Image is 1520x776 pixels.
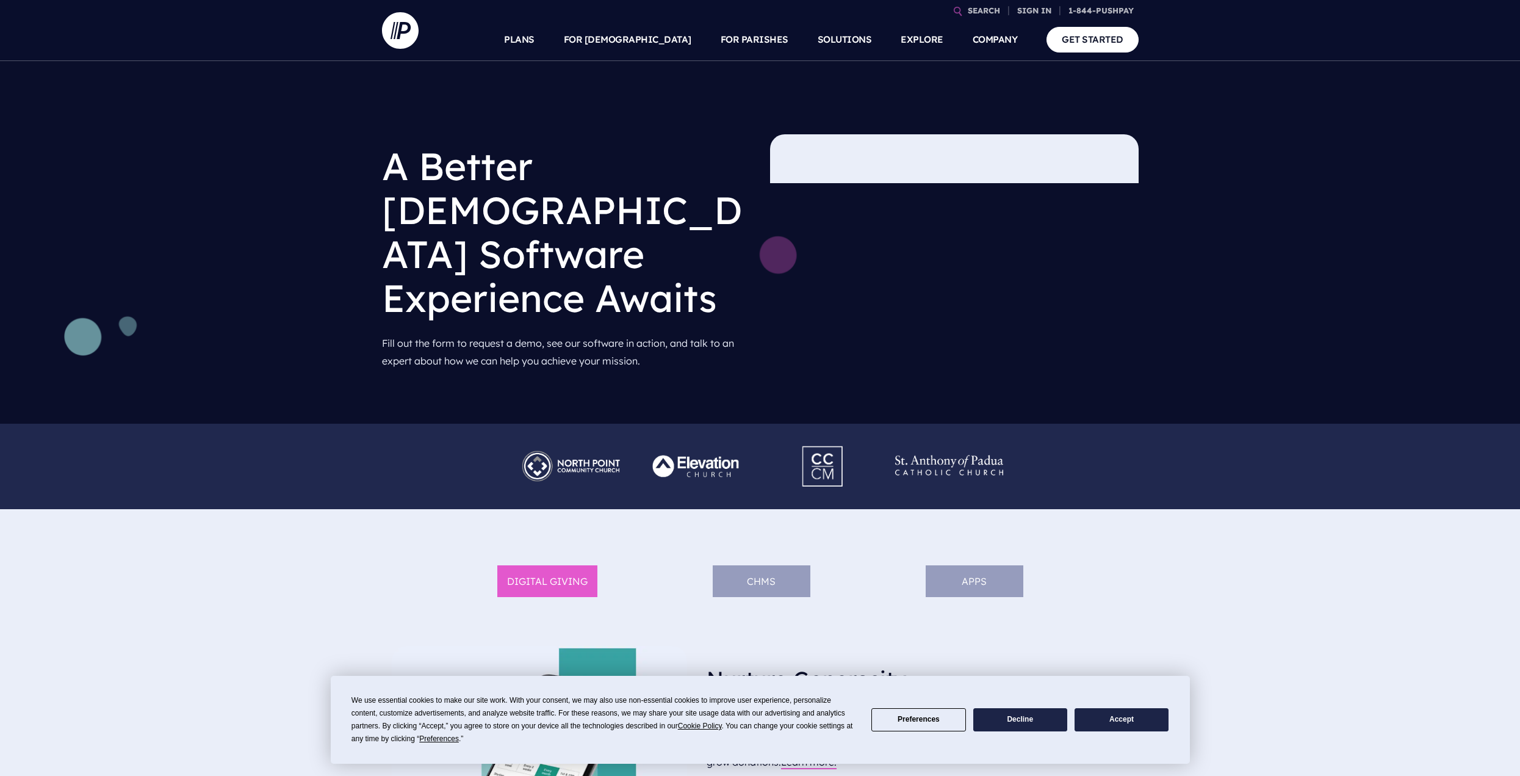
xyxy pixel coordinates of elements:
button: Accept [1075,708,1169,732]
span: Preferences [419,734,459,743]
li: APPS [926,565,1023,598]
p: Fill out the form to request a demo, see our software in action, and talk to an expert about how ... [382,330,751,375]
button: Decline [973,708,1067,732]
a: GET STARTED [1046,27,1139,52]
h1: A Better [DEMOGRAPHIC_DATA] Software Experience Awaits [382,134,751,330]
picture: Pushpay_Logo__NorthPoint [508,443,634,455]
a: COMPANY [973,18,1018,61]
div: We use essential cookies to make our site work. With your consent, we may also use non-essential ... [351,694,857,745]
a: FOR [DEMOGRAPHIC_DATA] [564,18,691,61]
div: Cookie Consent Prompt [331,676,1190,764]
li: DIGITAL GIVING [497,565,597,598]
a: PLANS [504,18,535,61]
a: Learn more. [781,756,837,768]
picture: Pushpay_Logo__Elevation [634,443,760,455]
a: FOR PARISHES [721,18,788,61]
a: EXPLORE [901,18,943,61]
picture: Pushpay_Logo__StAnthony [886,443,1012,455]
li: ChMS [713,565,810,598]
button: Preferences [871,708,965,732]
picture: Pushpay_Logo__CCM [779,438,867,451]
h3: Nurture Generosity [707,656,1003,703]
a: SOLUTIONS [818,18,872,61]
span: Cookie Policy [678,722,722,730]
